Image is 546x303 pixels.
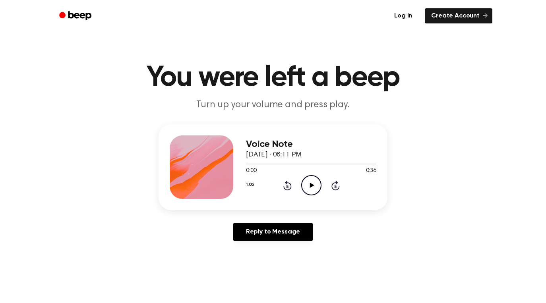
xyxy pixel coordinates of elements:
[120,98,426,112] p: Turn up your volume and press play.
[246,167,256,175] span: 0:00
[54,8,99,24] a: Beep
[366,167,376,175] span: 0:36
[246,151,302,158] span: [DATE] · 08:11 PM
[386,7,420,25] a: Log in
[246,139,376,150] h3: Voice Note
[246,178,254,191] button: 1.0x
[233,223,313,241] a: Reply to Message
[425,8,492,23] a: Create Account
[70,64,476,92] h1: You were left a beep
